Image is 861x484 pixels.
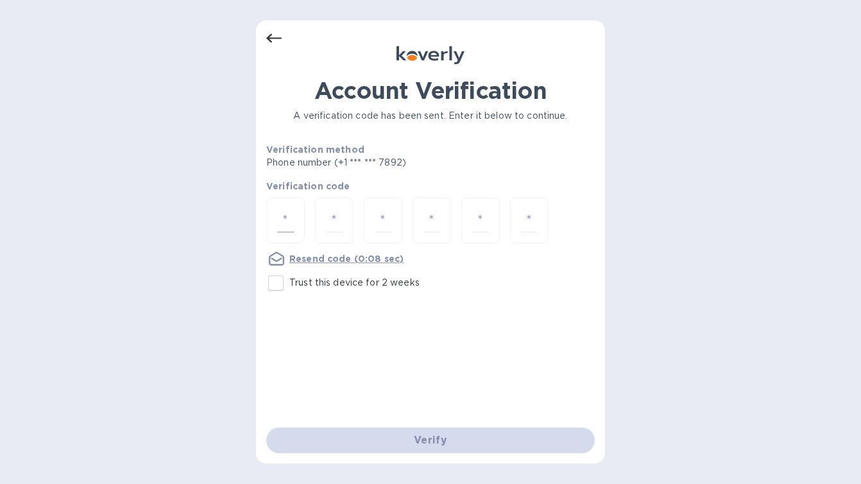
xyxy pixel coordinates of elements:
u: Resend code (0:08 sec) [289,254,404,264]
b: Verification method [266,144,364,155]
p: A verification code has been sent. Enter it below to continue. [266,109,595,123]
p: Phone number (+1 *** *** 7892) [266,156,504,169]
p: Verification code [266,180,595,193]
p: Trust this device for 2 weeks [289,276,420,290]
h1: Account Verification [266,77,595,104]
